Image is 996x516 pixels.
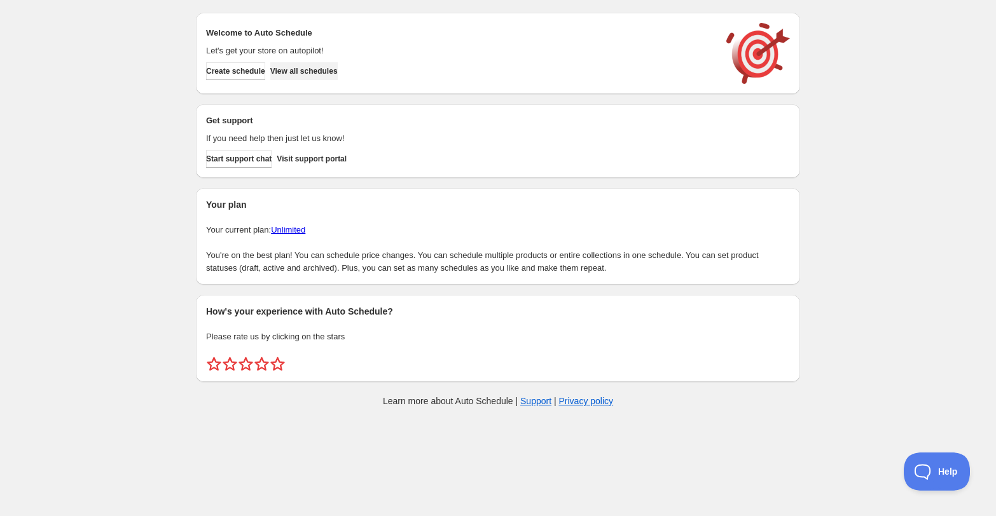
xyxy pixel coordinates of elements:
p: Learn more about Auto Schedule | | [383,395,613,407]
a: Unlimited [271,225,305,234]
p: If you need help then just let us know! [206,132,714,145]
h2: Welcome to Auto Schedule [206,27,714,39]
a: Support [520,396,551,406]
p: You're on the best plan! You can schedule price changes. You can schedule multiple products or en... [206,249,790,275]
a: Start support chat [206,150,272,168]
h2: Your plan [206,198,790,211]
button: View all schedules [270,62,338,80]
span: Create schedule [206,66,265,76]
p: Let's get your store on autopilot! [206,44,714,57]
span: Visit support portal [277,154,347,164]
span: Start support chat [206,154,272,164]
p: Please rate us by clicking on the stars [206,330,790,343]
iframe: Toggle Customer Support [904,452,971,491]
span: View all schedules [270,66,338,76]
a: Visit support portal [277,150,347,168]
p: Your current plan: [206,224,790,236]
a: Privacy policy [559,396,614,406]
h2: Get support [206,114,714,127]
h2: How's your experience with Auto Schedule? [206,305,790,318]
button: Create schedule [206,62,265,80]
